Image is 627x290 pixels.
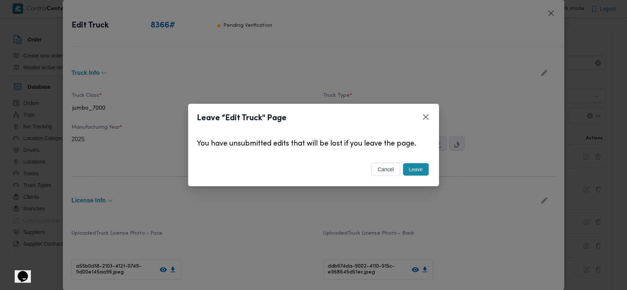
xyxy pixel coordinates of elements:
button: Leave [403,163,429,176]
header: Leave “Edit Truck" Page [197,113,448,124]
p: You have unsubmitted edits that will be lost if you leave the page. [197,140,430,148]
iframe: chat widget [7,261,31,283]
button: Closes this modal window [421,113,430,121]
button: cancel [371,163,400,176]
